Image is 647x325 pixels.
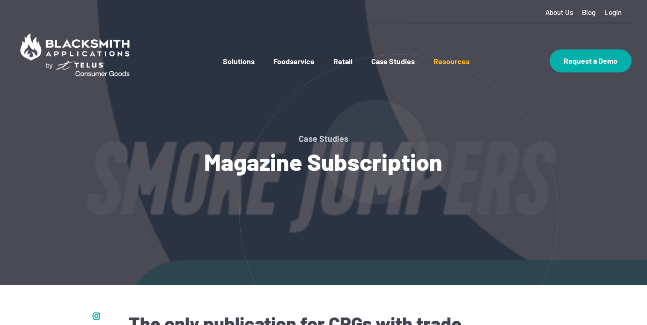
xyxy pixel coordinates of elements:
[604,8,622,16] a: Login
[223,57,255,84] a: Solutions
[434,57,470,84] a: Resources
[299,133,348,144] a: Case Studies
[129,146,518,177] h1: Magazine Subscription
[371,57,415,84] a: Case Studies
[582,8,596,16] a: Blog
[333,57,353,84] a: Retail
[550,49,632,72] a: Request a Demo
[15,29,134,81] img: Blacksmith Applications by TELUS Consumer Goods
[545,8,573,16] a: About Us
[273,57,315,84] a: Foodservice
